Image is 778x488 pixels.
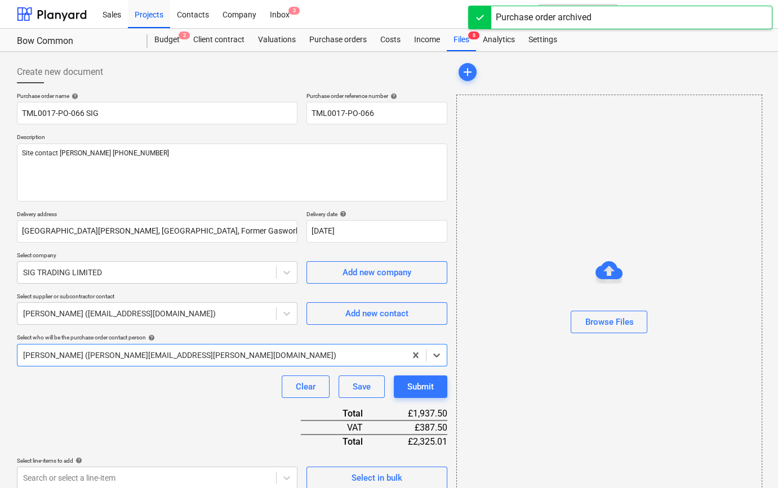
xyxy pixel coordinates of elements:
[571,311,647,333] button: Browse Files
[301,420,381,435] div: VAT
[306,92,447,100] div: Purchase order reference number
[17,144,447,202] textarea: Site contact [PERSON_NAME] [PHONE_NUMBER]
[476,29,522,51] a: Analytics
[282,375,330,398] button: Clear
[447,29,476,51] a: Files8
[73,457,82,464] span: help
[522,29,564,51] a: Settings
[394,375,447,398] button: Submit
[17,293,297,302] p: Select supplier or subcontractor contact
[179,32,190,39] span: 2
[17,102,297,124] input: Document name
[17,457,297,464] div: Select line-items to add
[306,302,447,325] button: Add new contact
[337,211,346,217] span: help
[306,102,447,124] input: Reference number
[296,379,315,394] div: Clear
[17,252,297,261] p: Select company
[251,29,303,51] a: Valuations
[17,35,134,47] div: Bow Common
[343,265,411,280] div: Add new company
[407,379,434,394] div: Submit
[381,435,447,448] div: £2,325.01
[17,334,447,341] div: Select who will be the purchase order contact person
[496,11,592,24] div: Purchase order archived
[17,220,297,243] input: Delivery address
[407,29,447,51] a: Income
[17,133,447,143] p: Description
[69,93,78,100] span: help
[352,471,402,485] div: Select in bulk
[301,435,381,448] div: Total
[301,407,381,420] div: Total
[381,407,447,420] div: £1,937.50
[447,29,476,51] div: Files
[388,93,397,100] span: help
[306,211,447,218] div: Delivery date
[461,65,474,79] span: add
[148,29,186,51] a: Budget2
[345,306,408,321] div: Add new contact
[722,434,778,488] iframe: Chat Widget
[146,334,155,341] span: help
[17,211,297,220] p: Delivery address
[303,29,374,51] a: Purchase orders
[17,65,103,79] span: Create new document
[306,220,447,243] input: Delivery date not specified
[374,29,407,51] a: Costs
[17,92,297,100] div: Purchase order name
[306,261,447,284] button: Add new company
[381,420,447,435] div: £387.50
[353,379,371,394] div: Save
[186,29,251,51] a: Client contract
[468,32,479,39] span: 8
[288,7,300,15] span: 3
[339,375,385,398] button: Save
[585,315,633,329] div: Browse Files
[148,29,186,51] div: Budget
